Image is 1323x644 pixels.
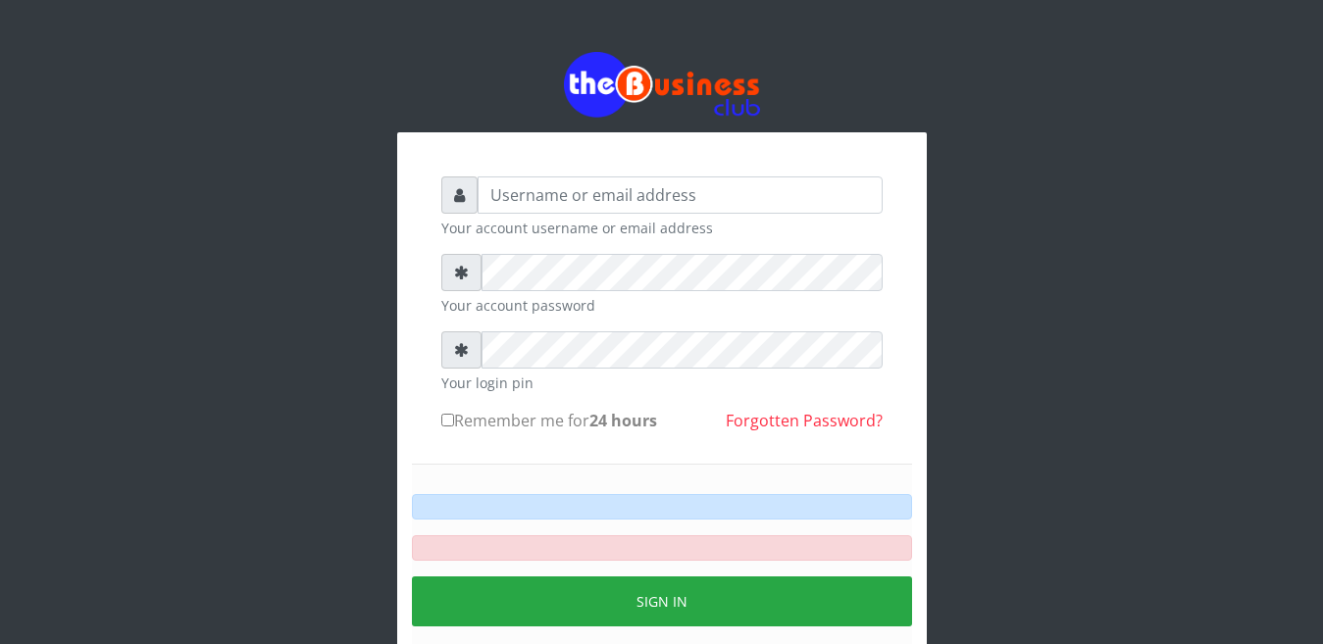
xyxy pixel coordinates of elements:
[412,576,912,626] button: Sign in
[441,414,454,426] input: Remember me for24 hours
[441,218,883,238] small: Your account username or email address
[478,176,883,214] input: Username or email address
[441,372,883,393] small: Your login pin
[441,295,883,316] small: Your account password
[589,410,657,431] b: 24 hours
[441,409,657,432] label: Remember me for
[726,410,883,431] a: Forgotten Password?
